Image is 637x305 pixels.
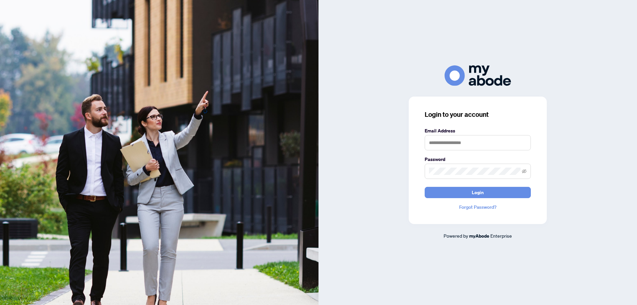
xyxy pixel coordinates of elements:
[425,127,531,134] label: Email Address
[425,187,531,198] button: Login
[472,187,484,198] span: Login
[425,203,531,211] a: Forgot Password?
[444,233,468,239] span: Powered by
[425,156,531,163] label: Password
[469,232,489,240] a: myAbode
[490,233,512,239] span: Enterprise
[522,169,527,174] span: eye-invisible
[425,110,531,119] h3: Login to your account
[445,65,511,86] img: ma-logo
